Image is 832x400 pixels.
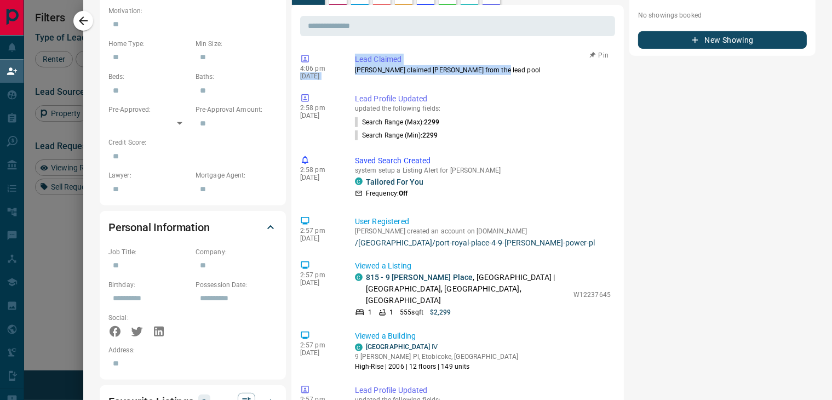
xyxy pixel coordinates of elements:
[368,307,372,317] p: 1
[300,271,338,279] p: 2:57 pm
[355,273,363,281] div: condos.ca
[399,190,408,197] strong: Off
[355,362,518,372] p: High-Rise | 2006 | 12 floors | 149 units
[355,385,611,396] p: Lead Profile Updated
[196,39,277,49] p: Min Size:
[300,341,338,349] p: 2:57 pm
[355,227,611,235] p: [PERSON_NAME] created an account on [DOMAIN_NAME]
[300,166,338,174] p: 2:58 pm
[355,178,363,185] div: condos.ca
[300,349,338,357] p: [DATE]
[300,279,338,287] p: [DATE]
[300,227,338,235] p: 2:57 pm
[300,174,338,181] p: [DATE]
[430,307,451,317] p: $2,299
[638,10,807,20] p: No showings booked
[355,155,611,167] p: Saved Search Created
[355,167,611,174] p: system setup a Listing Alert for [PERSON_NAME]
[355,117,440,127] p: Search Range (Max) :
[196,247,277,257] p: Company:
[108,247,190,257] p: Job Title:
[108,138,277,147] p: Credit Score:
[424,118,439,126] span: 2299
[355,130,438,140] p: Search Range (Min) :
[355,105,611,112] p: updated the following fields:
[108,105,190,115] p: Pre-Approved:
[300,65,338,72] p: 4:06 pm
[108,345,277,355] p: Address:
[355,54,611,65] p: Lead Claimed
[108,214,277,241] div: Personal Information
[108,72,190,82] p: Beds:
[583,50,615,60] button: Pin
[300,112,338,119] p: [DATE]
[300,235,338,242] p: [DATE]
[196,170,277,180] p: Mortgage Agent:
[355,352,518,362] p: 9 [PERSON_NAME] Pl, Etobicoke, [GEOGRAPHIC_DATA]
[108,170,190,180] p: Lawyer:
[108,39,190,49] p: Home Type:
[355,330,611,342] p: Viewed a Building
[638,31,807,49] button: New Showing
[366,178,423,186] a: Tailored For You
[108,313,190,323] p: Social:
[196,105,277,115] p: Pre-Approval Amount:
[196,280,277,290] p: Possession Date:
[108,219,210,236] h2: Personal Information
[389,307,393,317] p: 1
[355,65,611,75] p: [PERSON_NAME] claimed [PERSON_NAME] from the lead pool
[400,307,423,317] p: 555 sqft
[366,273,473,282] a: 815 - 9 [PERSON_NAME] Place
[300,104,338,112] p: 2:58 pm
[355,260,611,272] p: Viewed a Listing
[196,72,277,82] p: Baths:
[355,93,611,105] p: Lead Profile Updated
[108,6,277,16] p: Motivation:
[355,344,363,351] div: condos.ca
[422,132,438,139] span: 2299
[366,272,568,306] p: , [GEOGRAPHIC_DATA] | [GEOGRAPHIC_DATA], [GEOGRAPHIC_DATA], [GEOGRAPHIC_DATA]
[300,72,338,80] p: [DATE]
[573,290,611,300] p: W12237645
[366,188,408,198] p: Frequency:
[355,216,611,227] p: User Registered
[108,280,190,290] p: Birthday:
[366,343,438,351] a: [GEOGRAPHIC_DATA] Ⅳ
[355,238,611,247] a: /[GEOGRAPHIC_DATA]/port-royal-place-4-9-[PERSON_NAME]-power-pl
